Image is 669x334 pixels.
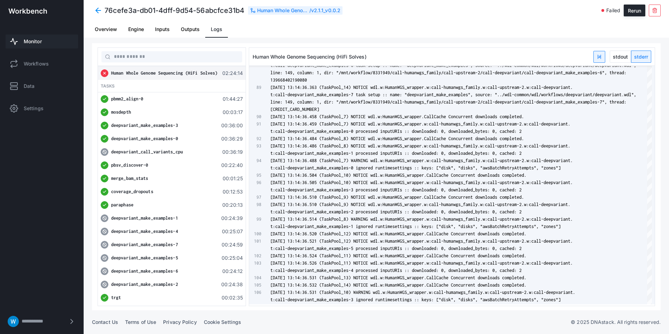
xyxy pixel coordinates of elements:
[512,129,522,134] span: d: 2
[505,202,570,207] span: tream-2.w:call-deepvariant.
[270,77,307,83] span: 139668402190080
[505,195,524,200] span: mpleted.
[383,238,505,244] span: :HumanWGS_wrapper.w:call-humanwgs_family.w:call-up
[505,114,524,119] span: mpleted.
[512,297,561,302] span: yAttempts", "zones"]
[111,255,178,260] span: deepvariant_make_examples-5
[383,136,505,141] span: HumanWGS_wrapper.CallCache Concurrent downloads co
[220,215,243,222] span: 00:24:39
[270,202,383,207] span: [DATE] 13:14:36.510 (TaskPool_9) NOTICE wdl.w:
[392,92,514,97] span: ame: "deepvariant_make_examples", source: "../wdl-
[270,129,392,134] span: t:call-deepvariant_make_examples-0 processed input
[392,268,512,273] span: URIs :: downloaded: 0, downloaded_bytes: 0, cache
[270,209,392,214] span: t:call-deepvariant_make_examples-2 processed input
[220,255,243,261] span: 00:25:04
[249,84,261,91] div: 89
[270,282,383,288] span: [DATE] 13:14:36.532 (TaskPool_14) NOTICE wdl.w
[270,187,392,192] span: t:call-deepvariant_make_examples-3 processed input
[270,260,383,266] span: [DATE] 13:14:36.526 (TaskPool_11) NOTICE wdl.w
[24,105,44,112] span: Settings
[181,27,200,32] span: Outputs
[220,109,243,116] span: 00:03:17
[249,252,261,259] div: 102
[111,268,178,274] span: deepvariant_make_examples-6
[111,189,153,194] span: coverage_dropouts
[392,129,512,134] span: URIs :: downloaded: 0, downloaded_bytes: 0, cache
[610,51,631,62] span: stdout
[270,99,392,105] span: line: 149, column: 1, dir: "/mnt/workflow/8331949/
[383,195,505,200] span: HumanWGS_wrapper.CallCache Concurrent downloads co
[270,297,392,302] span: t:call-deepvariant_make_examples-3 ignored runtime
[111,295,121,300] span: trgt
[111,162,148,168] span: pbsv_discover-0
[111,70,217,76] span: Human Whole Genome Sequencing (HiFi Solves)
[512,151,522,156] span: d: 2
[8,8,47,14] img: workbench-logo-white.svg
[155,27,170,32] span: Inputs
[383,121,505,127] span: HumanWGS_wrapper.w:call-humanwgs_family.w:call-ups
[248,6,343,15] div: /
[512,268,522,273] span: d: 2
[24,60,49,67] span: Workflows
[505,173,526,178] span: ompleted.
[220,135,243,142] span: 00:36:29
[505,143,570,149] span: tream-2.w:call-deepvariant.
[505,290,575,295] span: pstream-2.w:call-deepvariant.
[95,27,117,32] span: Overview
[128,27,144,32] span: Engine
[270,158,383,163] span: [DATE] 13:14:36.488 (TaskPool_7) WARNING wdl.w
[249,230,261,237] div: 100
[383,158,505,163] span: :HumanWGS_wrapper.w:call-humanwgs_family.w:call-up
[270,143,383,149] span: [DATE] 13:14:36.486 (TaskPool_8) NOTICE wdl.w:
[220,188,243,195] span: 00:12:53
[270,70,392,75] span: line: 149, column: 1, dir: "/mnt/workflow/8331949/
[270,92,392,97] span: t:call-deepvariant_make_examples-7 task setup :: n
[220,241,243,248] span: 00:24:59
[392,246,512,251] span: URIs :: downloaded: 0, downloaded_bytes: 0, cache
[111,202,133,207] span: paraphase
[505,275,526,280] span: ompleted.
[111,149,183,154] span: deepvariant_call_variants_cpu
[270,85,383,90] span: [DATE] 13:14:36.363 (TaskPool_14) NOTICE wdl.w
[92,319,118,325] a: Contact Us
[505,238,573,244] span: stream-2.w:call-deepvariant.
[6,57,78,71] a: Workflows
[383,260,505,266] span: :HumanWGS_wrapper.w:call-humanwgs_family.w:call-up
[249,259,261,267] div: 103
[220,228,243,235] span: 00:25:07
[392,151,512,156] span: URIs :: downloaded: 0, downloaded_bytes: 0, cache
[270,217,383,222] span: [DATE] 13:14:36.514 (TaskPool_8) WARNING wdl.w
[392,187,512,192] span: URIs :: downloaded: 0, downloaded_bytes: 0, cache
[392,99,514,105] span: call-humanwgs_family/call-upstream-2/call-deepvari
[392,165,512,170] span: settings :: keys: ["disk", "disks", "awsBatchRetr
[249,193,261,201] div: 97
[249,237,261,245] div: 101
[270,114,383,119] span: [DATE] 13:14:36.458 (TaskPool_7) NOTICE wdl.w:
[383,173,505,178] span: :HumanWGS_wrapper.CallCache Concurrent downloads c
[631,51,651,62] span: stderr
[6,101,78,115] a: Settings
[270,121,383,127] span: [DATE] 13:14:36.459 (TaskPool_7) NOTICE wdl.w:
[392,224,512,229] span: settings :: keys: ["disk", "disks", "awsBatchRetr
[383,114,505,119] span: HumanWGS_wrapper.CallCache Concurrent downloads co
[249,281,261,289] div: 105
[270,238,383,244] span: [DATE] 13:14:36.521 (TaskPool_12) NOTICE wdl.w
[220,202,243,208] span: 00:20:13
[383,217,505,222] span: :HumanWGS_wrapper.w:call-humanwgs_family.w:call-up
[270,195,383,200] span: [DATE] 13:14:36.510 (TaskPool_9) NOTICE wdl.w:
[249,289,261,296] div: 106
[383,275,505,280] span: :HumanWGS_wrapper.CallCache Concurrent downloads c
[512,246,522,251] span: d: 2
[111,215,178,221] span: deepvariant_make_examples-1
[220,162,243,169] span: 00:22:40
[392,209,512,214] span: URIs :: downloaded: 0, downloaded_bytes: 0, cache
[249,172,261,179] div: 95
[505,231,526,236] span: ompleted.
[257,7,309,14] div: Human Whole Genome Sequencing (HiFi Solves)
[270,268,392,273] span: t:call-deepvariant_make_examples-4 processed input
[163,319,197,325] a: Privacy Policy
[220,281,243,288] span: 00:24:38
[105,6,245,15] h4: 76cefe3a-db01-4dff-9d54-56abcfce31b4
[383,253,505,258] span: :HumanWGS_wrapper.CallCache Concurrent downloads c
[6,35,78,48] a: Monitor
